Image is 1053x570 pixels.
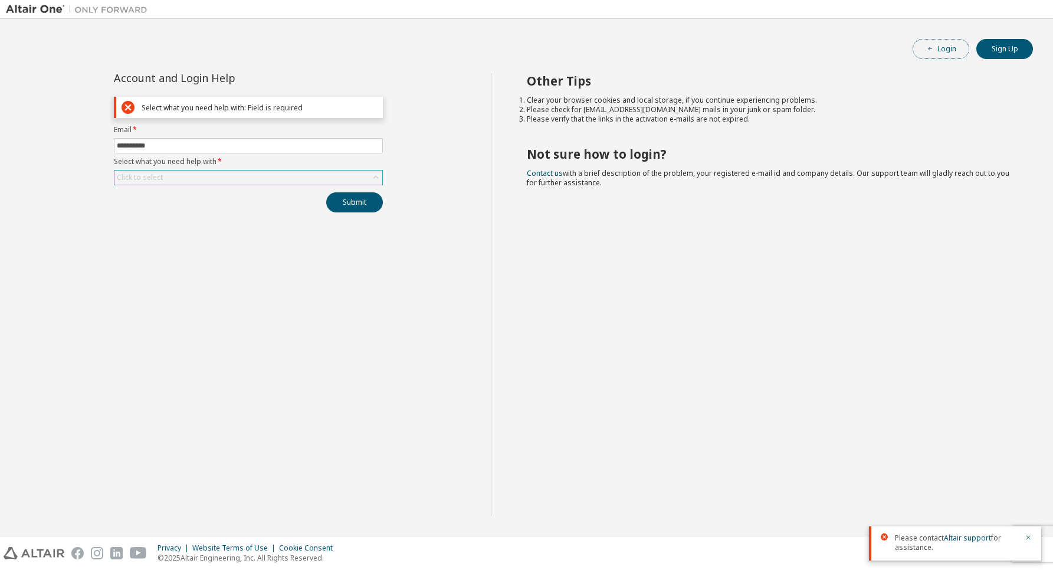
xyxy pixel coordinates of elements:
[91,547,103,559] img: instagram.svg
[110,547,123,559] img: linkedin.svg
[527,168,563,178] a: Contact us
[976,39,1033,59] button: Sign Up
[158,543,192,553] div: Privacy
[527,73,1012,89] h2: Other Tips
[527,96,1012,105] li: Clear your browser cookies and local storage, if you continue experiencing problems.
[130,547,147,559] img: youtube.svg
[114,125,383,135] label: Email
[71,547,84,559] img: facebook.svg
[114,171,382,185] div: Click to select
[279,543,340,553] div: Cookie Consent
[527,105,1012,114] li: Please check for [EMAIL_ADDRESS][DOMAIN_NAME] mails in your junk or spam folder.
[6,4,153,15] img: Altair One
[117,173,163,182] div: Click to select
[527,146,1012,162] h2: Not sure how to login?
[326,192,383,212] button: Submit
[4,547,64,559] img: altair_logo.svg
[527,168,1009,188] span: with a brief description of the problem, your registered e-mail id and company details. Our suppo...
[192,543,279,553] div: Website Terms of Use
[142,103,378,112] div: Select what you need help with: Field is required
[527,114,1012,124] li: Please verify that the links in the activation e-mails are not expired.
[114,157,383,166] label: Select what you need help with
[114,73,329,83] div: Account and Login Help
[158,553,340,563] p: © 2025 Altair Engineering, Inc. All Rights Reserved.
[913,39,969,59] button: Login
[895,533,1018,552] span: Please contact for assistance.
[944,533,991,543] a: Altair support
